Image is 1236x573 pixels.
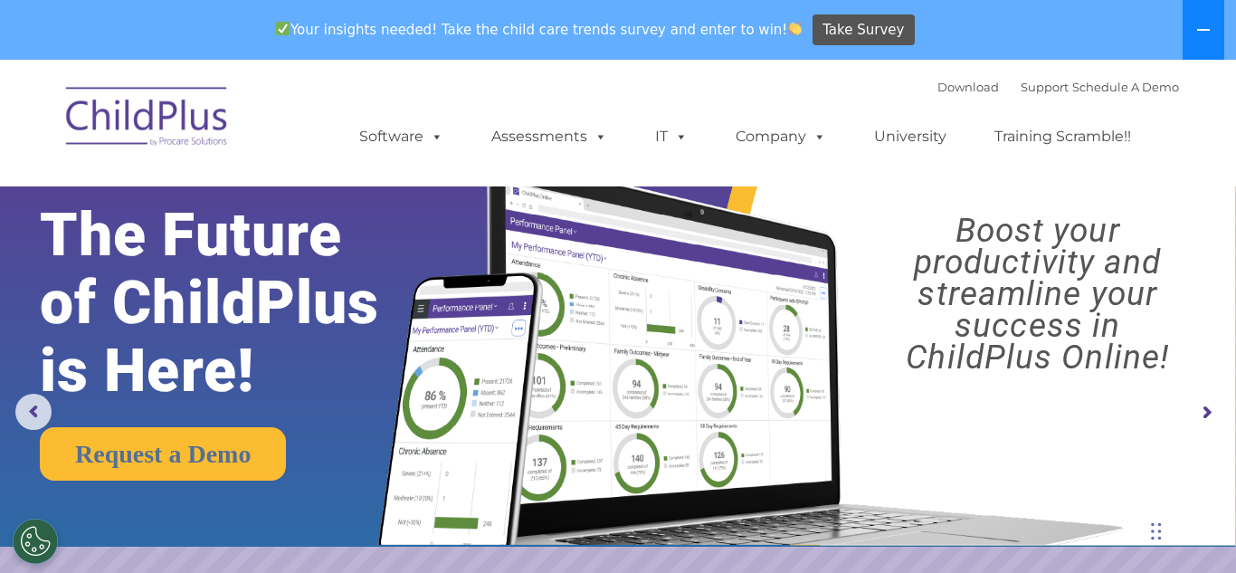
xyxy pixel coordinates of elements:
[937,80,999,94] a: Download
[341,119,461,155] a: Software
[40,201,434,405] rs-layer: The Future of ChildPlus is Here!
[276,22,290,35] img: ✅
[1151,504,1162,559] div: Drag
[1146,486,1236,573] iframe: Chat Widget
[937,80,1179,94] font: |
[40,427,286,481] a: Request a Demo
[854,215,1221,373] rs-layer: Boost your productivity and streamline your success in ChildPlus Online!
[268,12,810,47] span: Your insights needed! Take the child care trends survey and enter to win!
[1021,80,1069,94] a: Support
[57,74,238,165] img: ChildPlus by Procare Solutions
[252,194,328,207] span: Phone number
[822,14,904,46] span: Take Survey
[856,119,965,155] a: University
[252,119,307,133] span: Last name
[976,119,1149,155] a: Training Scramble!!
[637,119,706,155] a: IT
[788,22,802,35] img: 👏
[718,119,844,155] a: Company
[1072,80,1179,94] a: Schedule A Demo
[813,14,915,46] a: Take Survey
[13,519,58,564] button: Cookies Settings
[473,119,625,155] a: Assessments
